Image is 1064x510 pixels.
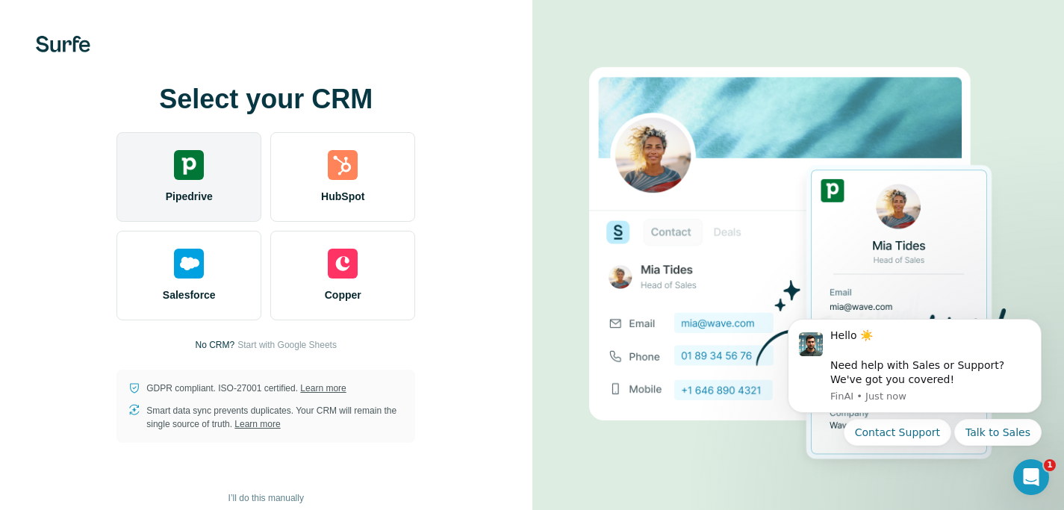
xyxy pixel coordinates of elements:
iframe: Intercom live chat [1013,459,1049,495]
button: I’ll do this manually [218,487,314,509]
iframe: Intercom notifications message [765,300,1064,503]
span: Salesforce [163,287,216,302]
p: Smart data sync prevents duplicates. Your CRM will remain the single source of truth. [146,404,403,431]
p: No CRM? [196,338,235,352]
img: copper's logo [328,249,358,279]
span: 1 [1044,459,1056,471]
span: Pipedrive [166,189,213,204]
a: Learn more [234,419,280,429]
img: PIPEDRIVE image [589,42,1007,485]
img: pipedrive's logo [174,150,204,180]
p: GDPR compliant. ISO-27001 certified. [146,382,346,395]
h1: Select your CRM [116,84,415,114]
img: Surfe's logo [36,36,90,52]
span: I’ll do this manually [228,491,304,505]
a: Learn more [300,383,346,394]
button: Start with Google Sheets [237,338,337,352]
span: HubSpot [321,189,364,204]
img: hubspot's logo [328,150,358,180]
span: Copper [325,287,361,302]
img: salesforce's logo [174,249,204,279]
